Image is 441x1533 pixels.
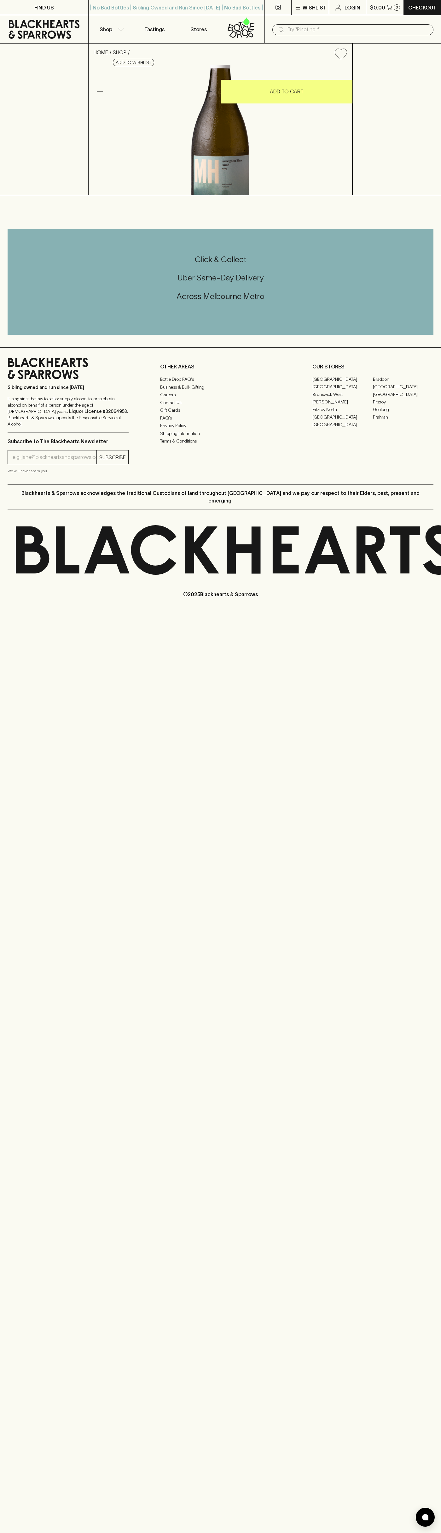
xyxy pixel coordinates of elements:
button: SUBSCRIBE [97,450,128,464]
a: Brunswick West [312,391,373,398]
div: Call to action block [8,229,433,335]
a: [GEOGRAPHIC_DATA] [373,383,433,391]
a: SHOP [113,50,126,55]
p: Tastings [144,26,165,33]
p: Wishlist [303,4,327,11]
p: Login [345,4,360,11]
a: [PERSON_NAME] [312,398,373,406]
a: Stores [177,15,221,43]
p: Checkout [408,4,437,11]
a: FAQ's [160,414,281,422]
p: It is against the law to sell or supply alcohol to, or to obtain alcohol on behalf of a person un... [8,396,129,427]
p: Stores [190,26,207,33]
a: HOME [94,50,108,55]
p: Sibling owned and run since [DATE] [8,384,129,391]
a: Prahran [373,413,433,421]
a: Gift Cards [160,407,281,414]
a: Shipping Information [160,430,281,437]
p: OUR STORES [312,363,433,370]
input: e.g. jane@blackheartsandsparrows.com.au [13,452,96,462]
a: Contact Us [160,399,281,406]
p: OTHER AREAS [160,363,281,370]
h5: Uber Same-Day Delivery [8,273,433,283]
a: Tastings [132,15,177,43]
a: Fitzroy North [312,406,373,413]
a: Business & Bulk Gifting [160,383,281,391]
a: Careers [160,391,281,399]
p: We will never spam you [8,468,129,474]
a: [GEOGRAPHIC_DATA] [312,421,373,428]
a: Braddon [373,375,433,383]
p: Shop [100,26,112,33]
p: Subscribe to The Blackhearts Newsletter [8,438,129,445]
button: Shop [89,15,133,43]
p: SUBSCRIBE [99,454,126,461]
p: 0 [396,6,398,9]
button: ADD TO CART [221,80,352,103]
img: bubble-icon [422,1514,428,1520]
a: Geelong [373,406,433,413]
a: [GEOGRAPHIC_DATA] [373,391,433,398]
h5: Click & Collect [8,254,433,265]
p: ADD TO CART [270,88,304,95]
a: Privacy Policy [160,422,281,430]
p: FIND US [34,4,54,11]
a: [GEOGRAPHIC_DATA] [312,375,373,383]
p: Blackhearts & Sparrows acknowledges the traditional Custodians of land throughout [GEOGRAPHIC_DAT... [12,489,429,504]
a: Terms & Conditions [160,438,281,445]
a: [GEOGRAPHIC_DATA] [312,383,373,391]
button: Add to wishlist [113,59,154,66]
img: 40104.png [89,65,352,195]
h5: Across Melbourne Metro [8,291,433,302]
p: $0.00 [370,4,385,11]
a: Bottle Drop FAQ's [160,376,281,383]
input: Try "Pinot noir" [287,25,428,35]
a: [GEOGRAPHIC_DATA] [312,413,373,421]
button: Add to wishlist [332,46,350,62]
strong: Liquor License #32064953 [69,409,127,414]
a: Fitzroy [373,398,433,406]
